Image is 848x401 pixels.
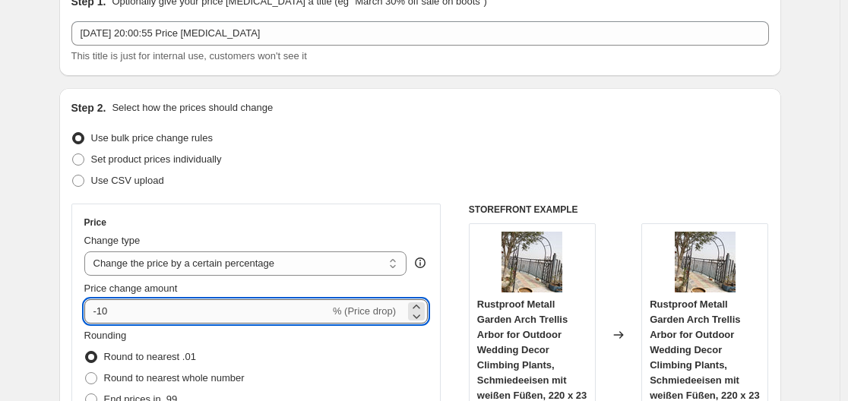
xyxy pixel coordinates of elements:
p: Select how the prices should change [112,100,273,115]
span: Use bulk price change rules [91,132,213,144]
h2: Step 2. [71,100,106,115]
div: help [413,255,428,270]
img: 71wSu0rxKDL_80x.jpg [675,232,736,292]
input: 30% off holiday sale [71,21,769,46]
span: % (Price drop) [333,305,396,317]
img: 71wSu0rxKDL_80x.jpg [502,232,562,292]
span: This title is just for internal use, customers won't see it [71,50,307,62]
span: Change type [84,235,141,246]
span: Rounding [84,330,127,341]
h6: STOREFRONT EXAMPLE [469,204,769,216]
span: Price change amount [84,283,178,294]
span: Round to nearest whole number [104,372,245,384]
span: Round to nearest .01 [104,351,196,362]
h3: Price [84,216,106,229]
span: Use CSV upload [91,175,164,186]
input: -15 [84,299,330,324]
span: Set product prices individually [91,153,222,165]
